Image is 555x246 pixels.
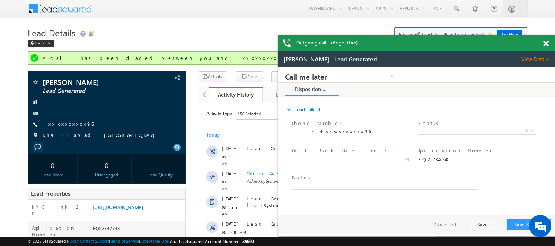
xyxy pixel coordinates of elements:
span: Lead Generated [43,87,141,95]
span: [DATE] [23,162,40,169]
div: Back [28,40,54,47]
label: Notes [14,107,36,114]
span: details [104,118,138,124]
a: About [68,239,79,243]
span: [PERSON_NAME] - Lead Generated [6,5,99,11]
span: System [65,100,81,106]
div: 150 Selected [39,8,62,15]
a: Lead Details [263,87,316,102]
div: Lead Quality [138,172,183,178]
span: [DATE] [23,93,40,100]
span: [DATE] [23,43,40,49]
span: Lead Capture: [48,118,98,124]
div: Lead Score [30,172,75,178]
a: [URL][DOMAIN_NAME] [93,204,143,210]
a: Disposition Form [7,16,61,29]
div: Rich Text Editor, 40788eee-0fb2-11ec-a811-0adc8a9d82c2__tab1__section1__Notes__Lead__0_lsq-form-m... [14,122,201,164]
span: © 2025 LeadSquared | | | | | [28,238,254,245]
span: Owner Assignment Date [48,68,133,74]
span: Your Leadsquared Account Number is [169,239,254,244]
span: Lead Capture: [48,43,98,49]
span: 08:55 AM [23,51,45,64]
span: Lead Details [28,27,75,38]
span: Call me later [7,6,102,13]
span: Khalīlābād, [GEOGRAPHIC_DATA] [43,132,158,139]
label: Call Back Date Time [14,80,101,87]
span: Lead Owner changed from to by through . [48,93,216,106]
span: details [104,43,138,49]
a: expand_moreLead Talked [7,36,43,49]
button: Note [236,71,263,82]
label: Phone Number [14,53,64,60]
span: [PERSON_NAME] [89,100,126,106]
span: [DATE] [23,140,40,147]
a: Contact Support [80,239,109,243]
span: Time [111,6,121,17]
div: . [48,118,288,125]
span: [DATE] [23,118,40,125]
a: +xx-xxxxxxxx96 [43,121,94,127]
div: Minimize live chat window [121,4,139,21]
i: expand_more [7,39,15,46]
span: 08:14 AM [23,171,45,178]
span: System [67,76,80,81]
div: Activity History [214,91,257,98]
span: 39660 [243,239,254,244]
span: Automation [179,100,215,106]
div: A call has been placed between you and +xx-xxxxxxxx96 [43,55,514,61]
div: Sales Activity,Email Bounced,Email Link Clicked,Email Marked Spam,Email Opened & 145 more.. [37,6,92,17]
div: EQ27347748 [91,225,185,235]
div: -- [138,158,183,172]
span: View Details [244,5,277,11]
span: Lead Capture: [48,162,98,169]
label: Application Number [32,225,85,238]
span: 08:55 AM [23,76,45,90]
div: . [48,140,288,147]
label: KYC link 2_0 [32,203,85,217]
a: Terms of Service [110,239,139,243]
span: X [247,60,250,67]
a: Back [28,39,58,46]
div: 0 [30,158,75,172]
a: Try Now [497,30,522,39]
span: Lead Capture: [48,140,98,146]
div: Today [7,29,31,36]
textarea: Type your message and hit 'Enter' [10,68,135,186]
button: Task [271,71,299,82]
div: . [48,162,288,169]
span: Added by on [48,75,288,82]
span: details [104,140,138,146]
a: Activity History [209,87,262,102]
img: d_60004797649_company_0_60004797649 [13,39,31,48]
label: Status [141,53,163,60]
em: Start Chat [101,192,134,202]
div: Lead Details [268,90,309,99]
a: Acceptable Use [140,239,168,243]
span: [DATE] [23,68,40,74]
label: Application Number [141,80,214,87]
div: All Time [127,8,142,15]
span: details [104,162,138,169]
span: Faster 🚀 Lead Details with a new look ✨ [399,31,522,38]
span: 08:45 AM [23,127,45,133]
span: [DATE] 08:55 AM [85,76,118,81]
span: 08:55 AM [23,101,45,115]
button: Activity [199,71,226,82]
a: Call me later [7,5,118,13]
div: . [48,43,288,49]
span: Activity Type [7,6,33,17]
span: 08:14 AM [23,149,45,155]
span: System [138,100,154,106]
div: 0 [84,158,129,172]
span: Lead Properties [31,190,70,197]
div: Disengaged [84,172,129,178]
span: [PERSON_NAME] [43,78,141,86]
div: Chat with us now [38,39,124,48]
span: Outgoing call - (Angel One) [296,39,358,46]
